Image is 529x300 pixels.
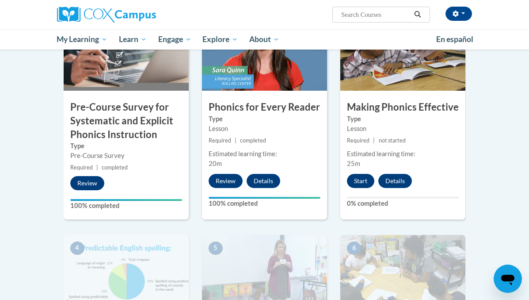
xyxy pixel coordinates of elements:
span: | [373,137,375,144]
span: Engage [158,34,191,45]
button: Search [411,9,424,20]
div: Lesson [347,124,459,134]
button: Details [247,174,280,188]
div: Your progress [209,197,320,199]
h3: Making Phonics Effective [340,100,465,114]
span: | [96,164,98,171]
span: 25m [347,160,360,167]
span: About [249,34,279,45]
div: Estimated learning time: [347,149,459,159]
label: 0% completed [347,199,459,208]
span: not started [379,137,406,144]
label: 100% completed [70,201,182,211]
a: Cox Campus [57,7,186,23]
span: completed [240,137,266,144]
span: Required [209,137,231,144]
label: Type [347,114,459,124]
div: Your progress [70,199,182,201]
span: Explore [202,34,238,45]
h3: Pre-Course Survey for Systematic and Explicit Phonics Instruction [64,100,189,141]
a: About [244,29,285,50]
iframe: Button to launch messaging window [494,265,522,293]
span: En español [436,35,473,44]
button: Review [70,176,104,190]
a: Learn [113,29,152,50]
a: My Learning [51,29,114,50]
span: Required [70,164,93,171]
a: Explore [197,29,244,50]
span: completed [102,164,128,171]
span: Learn [119,34,147,45]
h3: Phonics for Every Reader [202,100,327,114]
span: 20m [209,160,222,167]
a: En español [430,30,479,49]
input: Search Courses [340,9,411,20]
div: Main menu [50,29,479,50]
button: Details [378,174,412,188]
span: Required [347,137,369,144]
div: Lesson [209,124,320,134]
span: 4 [70,242,84,255]
div: Estimated learning time: [209,149,320,159]
div: Pre-Course Survey [70,151,182,161]
button: Start [347,174,374,188]
a: Engage [152,29,197,50]
span: My Learning [57,34,107,45]
button: Review [209,174,243,188]
img: Cox Campus [57,7,156,23]
span: | [235,137,236,144]
label: Type [70,141,182,151]
label: Type [209,114,320,124]
label: 100% completed [209,199,320,208]
button: Account Settings [445,7,472,21]
span: 5 [209,242,223,255]
span: 6 [347,242,361,255]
